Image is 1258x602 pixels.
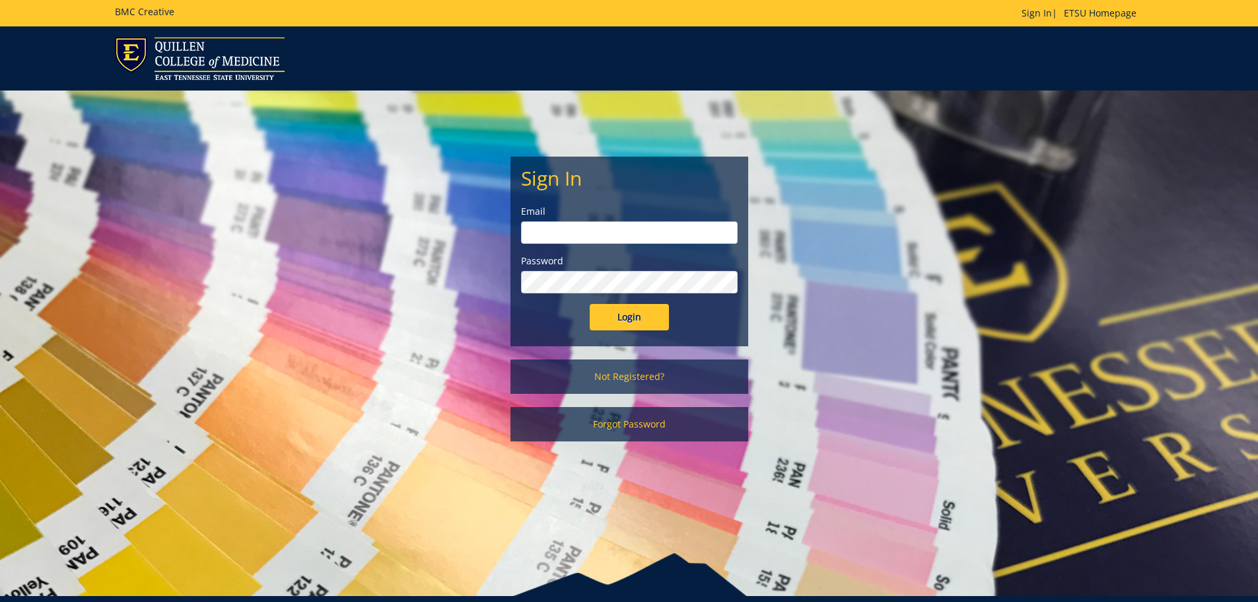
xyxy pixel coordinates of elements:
a: Not Registered? [510,359,748,394]
p: | [1022,7,1143,20]
h2: Sign In [521,167,738,189]
img: ETSU logo [115,37,285,80]
label: Password [521,254,738,268]
h5: BMC Creative [115,7,174,17]
label: Email [521,205,738,218]
a: Forgot Password [510,407,748,441]
a: ETSU Homepage [1057,7,1143,19]
a: Sign In [1022,7,1052,19]
input: Login [590,304,669,330]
